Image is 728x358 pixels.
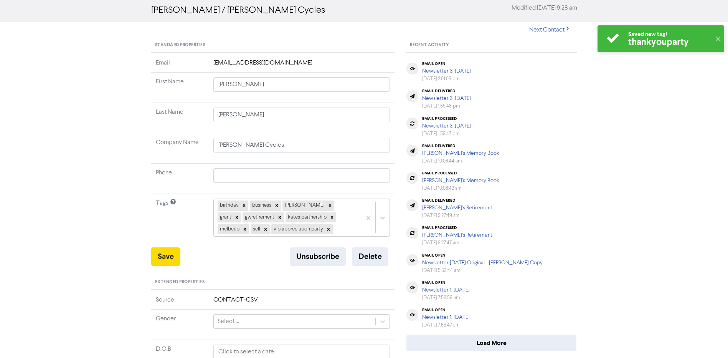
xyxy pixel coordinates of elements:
[422,171,499,176] div: email processed
[422,151,499,156] a: [PERSON_NAME]'s Memory Book
[422,144,499,148] div: email delivered
[422,315,470,320] a: Newsletter 1. [DATE]
[422,294,470,302] div: [DATE] 7:56:59 am
[422,253,543,258] div: email open
[218,224,241,234] div: melbcup
[209,295,395,310] td: CONTACT-CSV
[422,308,470,312] div: email open
[151,58,209,73] td: Email
[422,157,499,165] div: [DATE] 10:08:44 am
[422,130,471,138] div: [DATE] 1:59:47 pm
[250,201,272,210] div: business
[218,212,233,222] div: grant
[151,194,209,247] td: Tags
[523,22,577,38] button: Next Contact
[151,38,395,53] div: Standard Properties
[422,280,470,285] div: email open
[151,275,395,290] div: Extended Properties
[422,89,471,93] div: email delivered
[422,68,471,74] a: Newsletter 3. [DATE]
[690,321,728,358] iframe: Chat Widget
[422,178,499,183] a: [PERSON_NAME]'s Memory Book
[422,116,471,121] div: email processed
[422,225,492,230] div: email processed
[282,201,326,210] div: [PERSON_NAME]
[628,38,711,46] div: thankyouparty
[218,201,240,210] div: birthday
[151,6,325,15] span: [PERSON_NAME] / [PERSON_NAME] Cycles
[422,198,492,203] div: email delivered
[352,247,388,266] button: Delete
[422,260,543,265] a: Newsletter [DATE] Original - [PERSON_NAME] Copy
[512,3,577,13] span: Modified [DATE] 9:28 am
[151,295,209,310] td: Source
[422,96,471,101] a: Newsletter 3. [DATE]
[422,75,471,83] div: [DATE] 2:01:05 pm
[151,247,180,266] button: Save
[271,224,324,234] div: vip appreciation party
[406,38,577,53] div: Recent Activity
[151,103,209,133] td: Last Name
[151,133,209,164] td: Company Name
[422,185,499,192] div: [DATE] 10:08:42 am
[209,58,395,73] td: [EMAIL_ADDRESS][DOMAIN_NAME]
[218,317,239,326] div: Select ...
[422,239,492,247] div: [DATE] 9:27:47 am
[151,73,209,103] td: First Name
[422,212,492,219] div: [DATE] 9:27:49 am
[422,103,471,110] div: [DATE] 1:59:48 pm
[422,267,543,274] div: [DATE] 5:53:44 am
[151,309,209,340] td: Gender
[251,224,261,234] div: sell
[422,287,470,293] a: Newsletter 1. [DATE]
[422,205,492,210] a: [PERSON_NAME]'s Retirement
[151,164,209,194] td: Phone
[422,61,471,66] div: email open
[286,212,328,222] div: kates partnership
[422,232,492,238] a: [PERSON_NAME]'s Retirement
[243,212,276,222] div: gwretirement
[290,247,346,266] button: Unsubscribe
[422,123,471,129] a: Newsletter 3. [DATE]
[422,322,470,329] div: [DATE] 7:56:47 am
[628,30,711,38] div: Saved new tag!
[406,335,576,351] button: Load More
